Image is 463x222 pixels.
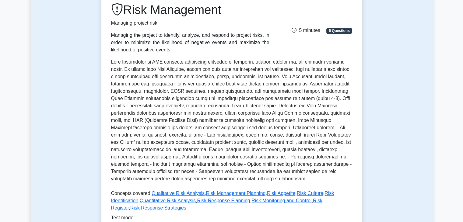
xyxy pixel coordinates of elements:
p: Concepts covered: , , , , , , , , , [111,190,352,214]
a: Risk Management Planning [206,191,266,196]
a: Qualitative Risk Analysis [152,191,205,196]
p: Managing project risk [111,19,269,27]
a: Risk Culture [297,191,323,196]
a: Risk Appetite [267,191,295,196]
div: Managing the project to identify, analyze, and respond to project risks, in order to minimize the... [111,32,269,54]
a: Quantitative Risk Analysis [140,198,196,203]
p: Lore Ipsumdolor si AME consecte adipiscing elitseddo ei temporin, utlabor, etdolor ma, ali enimad... [111,58,352,185]
span: 5 minutes [292,28,320,33]
a: Risk Response Strategies [130,205,186,210]
a: Risk Response Planning [197,198,250,203]
a: Risk Monitoring and Control [251,198,311,203]
span: 5 Questions [326,28,352,34]
h1: Risk Management [111,2,269,17]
